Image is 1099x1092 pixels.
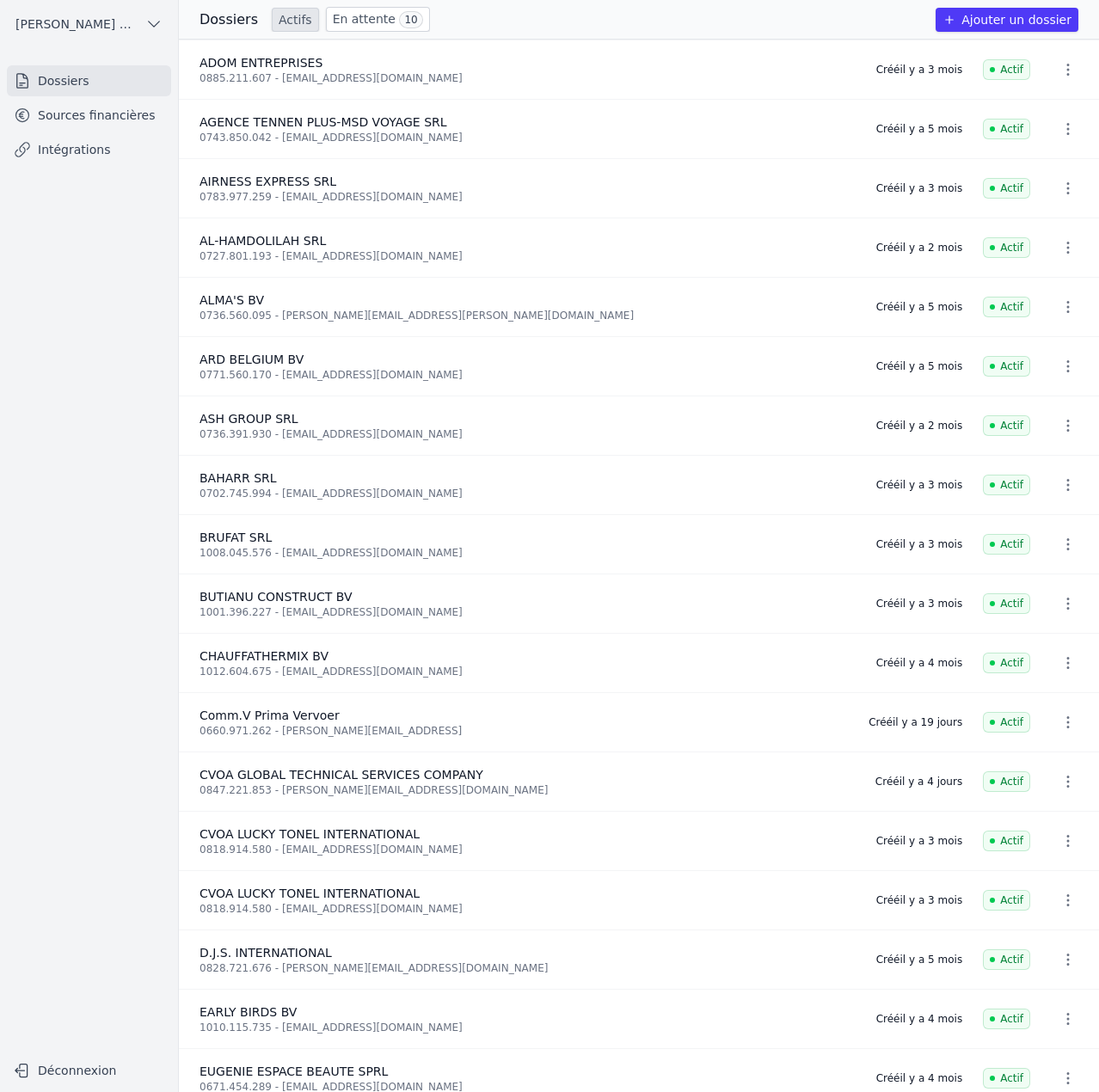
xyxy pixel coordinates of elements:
[983,593,1030,614] span: Actif
[200,768,483,782] span: CVOA GLOBAL TECHNICAL SERVICES COMPANY
[200,471,277,485] span: BAHARR SRL
[200,353,304,366] span: ARD BELGIUM BV
[876,478,962,492] div: Créé il y a 3 mois
[876,359,962,373] div: Créé il y a 5 mois
[200,131,856,144] div: 0743.850.042 - [EMAIL_ADDRESS][DOMAIN_NAME]
[200,649,328,663] span: CHAUFFATHERMIX BV
[875,775,962,788] div: Créé il y a 4 jours
[200,1064,388,1078] span: EUGENIE ESPACE BEAUTE SPRL
[983,119,1030,139] span: Actif
[876,656,962,670] div: Créé il y a 4 mois
[200,1005,297,1019] span: EARLY BIRDS BV
[200,1021,856,1034] div: 1010.115.735 - [EMAIL_ADDRESS][DOMAIN_NAME]
[876,122,962,136] div: Créé il y a 5 mois
[200,293,264,307] span: ALMA'S BV
[983,415,1030,436] span: Actif
[876,63,962,77] div: Créé il y a 3 mois
[876,597,962,610] div: Créé il y a 3 mois
[200,946,332,960] span: D.J.S. INTERNATIONAL
[983,475,1030,495] span: Actif
[876,1071,962,1085] div: Créé il y a 4 mois
[983,831,1030,851] span: Actif
[200,590,353,604] span: BUTIANU CONSTRUCT BV
[7,10,171,38] button: [PERSON_NAME] ET PARTNERS SRL
[200,56,322,70] span: ADOM ENTREPRISES
[200,190,856,204] div: 0783.977.259 - [EMAIL_ADDRESS][DOMAIN_NAME]
[200,9,258,30] h3: Dossiers
[200,412,298,426] span: ASH GROUP SRL
[876,893,962,907] div: Créé il y a 3 mois
[200,902,856,916] div: 0818.914.580 - [EMAIL_ADDRESS][DOMAIN_NAME]
[200,783,855,797] div: 0847.221.853 - [PERSON_NAME][EMAIL_ADDRESS][DOMAIN_NAME]
[876,537,962,551] div: Créé il y a 3 mois
[200,724,848,738] div: 0660.971.262 - [PERSON_NAME][EMAIL_ADDRESS]
[983,178,1030,199] span: Actif
[876,1012,962,1026] div: Créé il y a 4 mois
[876,834,962,848] div: Créé il y a 3 mois
[200,843,856,856] div: 0818.914.580 - [EMAIL_ADDRESS][DOMAIN_NAME]
[272,8,319,32] a: Actifs
[200,709,340,722] span: Comm.V Prima Vervoer
[876,953,962,966] div: Créé il y a 5 mois
[200,886,420,900] span: CVOA LUCKY TONEL INTERNATIONAL
[200,309,856,322] div: 0736.560.095 - [PERSON_NAME][EMAIL_ADDRESS][PERSON_NAME][DOMAIN_NAME]
[983,712,1030,733] span: Actif
[983,1068,1030,1089] span: Actif
[7,134,171,165] a: Intégrations
[876,300,962,314] div: Créé il y a 5 mois
[983,59,1030,80] span: Actif
[983,534,1030,555] span: Actif
[7,65,171,96] a: Dossiers
[200,427,856,441] div: 0736.391.930 - [EMAIL_ADDRESS][DOMAIN_NAME]
[983,297,1030,317] span: Actif
[200,249,856,263] div: 0727.801.193 - [EMAIL_ADDRESS][DOMAIN_NAME]
[399,11,422,28] span: 10
[200,605,856,619] div: 1001.396.227 - [EMAIL_ADDRESS][DOMAIN_NAME]
[876,181,962,195] div: Créé il y a 3 mois
[200,71,856,85] div: 0885.211.607 - [EMAIL_ADDRESS][DOMAIN_NAME]
[200,827,420,841] span: CVOA LUCKY TONEL INTERNATIONAL
[876,419,962,433] div: Créé il y a 2 mois
[983,237,1030,258] span: Actif
[200,487,856,500] div: 0702.745.994 - [EMAIL_ADDRESS][DOMAIN_NAME]
[15,15,138,33] span: [PERSON_NAME] ET PARTNERS SRL
[200,531,272,544] span: BRUFAT SRL
[200,368,856,382] div: 0771.560.170 - [EMAIL_ADDRESS][DOMAIN_NAME]
[869,715,962,729] div: Créé il y a 19 jours
[983,771,1030,792] span: Actif
[7,1057,171,1084] button: Déconnexion
[200,961,856,975] div: 0828.721.676 - [PERSON_NAME][EMAIL_ADDRESS][DOMAIN_NAME]
[200,665,856,678] div: 1012.604.675 - [EMAIL_ADDRESS][DOMAIN_NAME]
[876,241,962,255] div: Créé il y a 2 mois
[983,949,1030,970] span: Actif
[200,115,447,129] span: AGENCE TENNEN PLUS-MSD VOYAGE SRL
[200,546,856,560] div: 1008.045.576 - [EMAIL_ADDRESS][DOMAIN_NAME]
[200,234,326,248] span: AL-HAMDOLILAH SRL
[936,8,1078,32] button: Ajouter un dossier
[983,890,1030,911] span: Actif
[983,653,1030,673] span: Actif
[983,356,1030,377] span: Actif
[326,7,430,32] a: En attente 10
[200,175,336,188] span: AIRNESS EXPRESS SRL
[7,100,171,131] a: Sources financières
[983,1009,1030,1029] span: Actif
